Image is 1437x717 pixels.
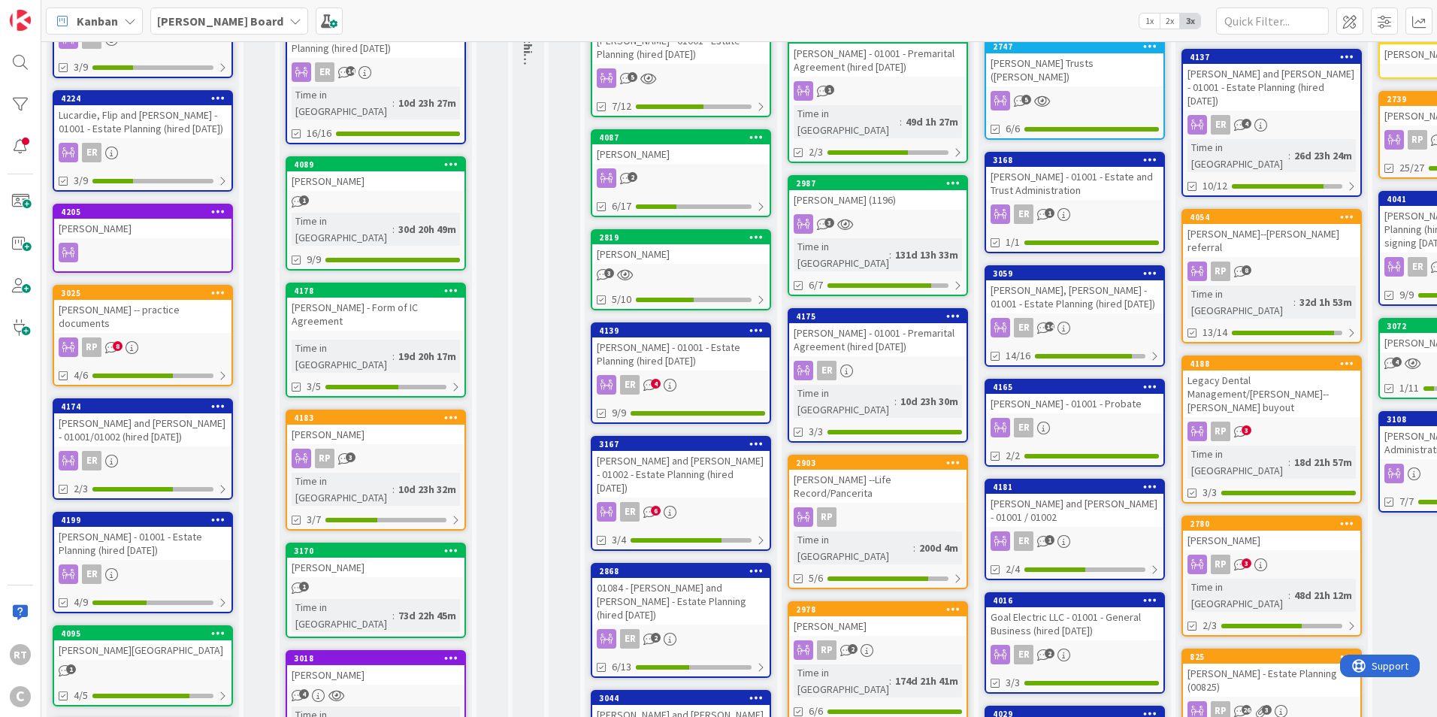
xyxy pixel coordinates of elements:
[1211,555,1230,574] div: RP
[395,348,460,365] div: 19d 20h 17m
[54,92,231,138] div: 4224Lucardie, Flip and [PERSON_NAME] - 01001 - Estate Planning (hired [DATE])
[54,513,231,527] div: 4199
[1183,64,1360,110] div: [PERSON_NAME] and [PERSON_NAME] - 01001 - Estate Planning (hired [DATE])
[796,604,967,615] div: 2978
[1399,160,1424,176] span: 25/27
[900,113,902,130] span: :
[993,482,1163,492] div: 4181
[891,247,962,263] div: 131d 13h 33m
[54,219,231,238] div: [PERSON_NAME]
[1203,485,1217,501] span: 3/3
[54,513,231,560] div: 4199[PERSON_NAME] - 01001 - Estate Planning (hired [DATE])
[789,177,967,190] div: 2987
[592,629,770,649] div: ER
[592,231,770,264] div: 2819[PERSON_NAME]
[1014,645,1033,664] div: ER
[592,244,770,264] div: [PERSON_NAME]
[1288,454,1290,470] span: :
[1183,517,1360,550] div: 2780[PERSON_NAME]
[986,167,1163,200] div: [PERSON_NAME] - 01001 - Estate and Trust Administration
[1183,422,1360,441] div: RP
[612,198,631,214] span: 6/17
[789,470,967,503] div: [PERSON_NAME] --Life Record/Pancerita
[82,564,101,584] div: ER
[986,594,1163,640] div: 4016Goal Electric LLC - 01001 - General Business (hired [DATE])
[1183,357,1360,417] div: 4188Legacy Dental Management/[PERSON_NAME]--[PERSON_NAME] buyout
[986,318,1163,337] div: ER
[794,531,913,564] div: Time in [GEOGRAPHIC_DATA]
[1211,422,1230,441] div: RP
[599,566,770,576] div: 2868
[592,691,770,705] div: 3044
[82,337,101,357] div: RP
[54,286,231,300] div: 3025
[809,424,823,440] span: 3/3
[299,689,309,699] span: 4
[1006,348,1030,364] span: 14/16
[592,437,770,498] div: 3167[PERSON_NAME] and [PERSON_NAME] - 01002 - Estate Planning (hired [DATE])
[651,379,661,389] span: 4
[287,284,464,331] div: 4178[PERSON_NAME] - Form of IC Agreement
[612,532,626,548] span: 3/4
[993,595,1163,606] div: 4016
[592,131,770,164] div: 4087[PERSON_NAME]
[651,506,661,516] span: 6
[986,153,1163,200] div: 3168[PERSON_NAME] - 01001 - Estate and Trust Administration
[824,218,834,228] span: 3
[1139,14,1160,29] span: 1x
[1014,418,1033,437] div: ER
[1187,139,1288,172] div: Time in [GEOGRAPHIC_DATA]
[54,205,231,238] div: 4205[PERSON_NAME]
[824,85,834,95] span: 1
[1408,130,1427,150] div: RP
[1399,287,1414,303] span: 9/9
[77,12,118,30] span: Kanban
[1190,519,1360,529] div: 2780
[993,382,1163,392] div: 4165
[1180,14,1200,29] span: 3x
[1183,262,1360,281] div: RP
[1183,210,1360,224] div: 4054
[113,341,123,351] span: 8
[599,232,770,243] div: 2819
[993,155,1163,165] div: 3168
[1392,357,1402,367] span: 4
[592,437,770,451] div: 3167
[592,564,770,578] div: 2868
[61,401,231,412] div: 4174
[1242,265,1251,275] span: 8
[54,286,231,333] div: 3025[PERSON_NAME] -- practice documents
[307,379,321,395] span: 3/5
[287,158,464,171] div: 4089
[599,325,770,336] div: 4139
[789,456,967,503] div: 2903[PERSON_NAME] --Life Record/Pancerita
[294,546,464,556] div: 3170
[395,607,460,624] div: 73d 22h 45m
[10,644,31,665] div: RT
[789,177,967,210] div: 2987[PERSON_NAME] (1196)
[628,172,637,182] span: 2
[1203,178,1227,194] span: 10/12
[986,267,1163,280] div: 3059
[889,247,891,263] span: :
[986,267,1163,313] div: 3059[PERSON_NAME], [PERSON_NAME] - 01001 - Estate Planning (hired [DATE])
[54,92,231,105] div: 4224
[592,324,770,371] div: 4139[PERSON_NAME] - 01001 - Estate Planning (hired [DATE])
[1183,357,1360,371] div: 4188
[986,607,1163,640] div: Goal Electric LLC - 01001 - General Business (hired [DATE])
[1408,257,1427,277] div: ER
[294,413,464,423] div: 4183
[612,659,631,675] span: 6/13
[299,195,309,205] span: 1
[1290,147,1356,164] div: 26d 23h 24m
[986,53,1163,86] div: [PERSON_NAME] Trusts ([PERSON_NAME])
[789,603,967,616] div: 2978
[789,640,967,660] div: RP
[395,221,460,237] div: 30d 20h 49m
[1242,119,1251,129] span: 4
[794,238,889,271] div: Time in [GEOGRAPHIC_DATA]
[1045,535,1054,545] span: 1
[287,652,464,665] div: 3018
[1006,675,1020,691] span: 3/3
[294,653,464,664] div: 3018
